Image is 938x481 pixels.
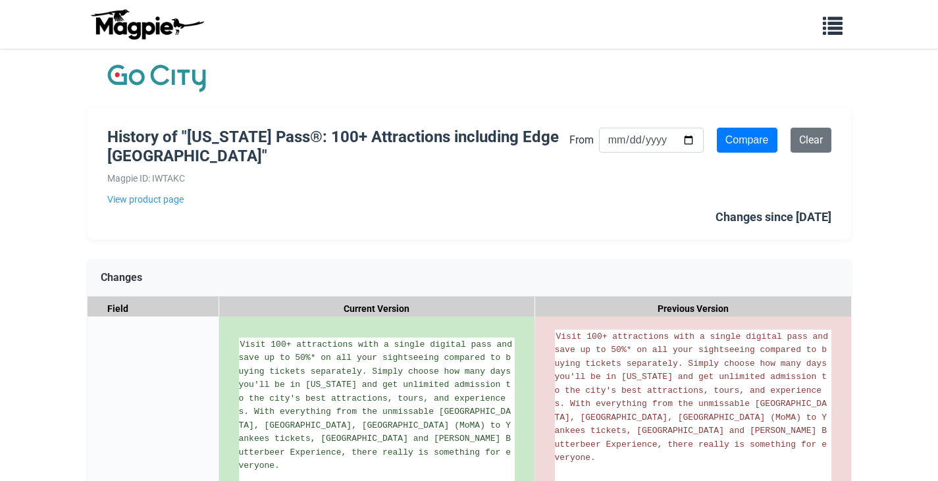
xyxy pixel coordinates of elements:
[555,332,833,463] span: Visit 100+ attractions with a single digital pass and save up to 50%* on all your sightseeing com...
[791,128,831,153] a: Clear
[88,259,851,297] div: Changes
[239,340,517,471] span: Visit 100+ attractions with a single digital pass and save up to 50%* on all your sightseeing com...
[107,171,569,186] div: Magpie ID: IWTAKC
[88,297,219,321] div: Field
[716,208,831,227] div: Changes since [DATE]
[535,297,851,321] div: Previous Version
[219,297,535,321] div: Current Version
[107,62,206,95] img: Company Logo
[107,128,569,166] h1: History of "[US_STATE] Pass®: 100+ Attractions including Edge [GEOGRAPHIC_DATA]"
[569,132,594,149] label: From
[717,128,777,153] input: Compare
[88,9,206,40] img: logo-ab69f6fb50320c5b225c76a69d11143b.png
[107,192,569,207] a: View product page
